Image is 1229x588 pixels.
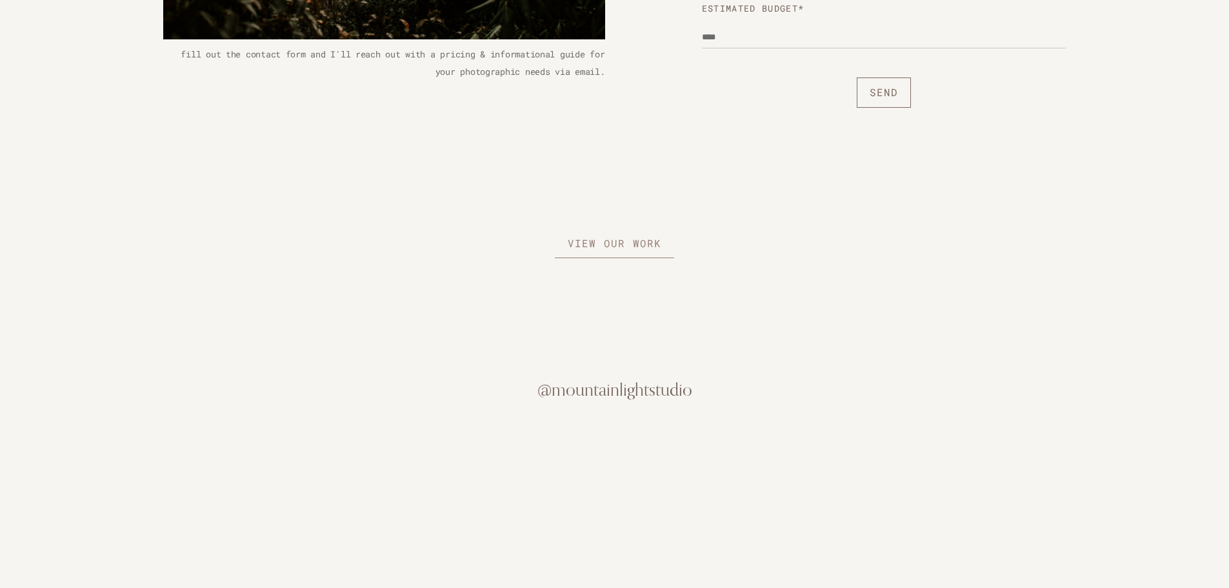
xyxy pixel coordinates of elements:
[555,228,675,262] a: VIEW OUR WORK
[857,77,912,108] span: send
[537,379,692,401] h3: @mountainlightstudio
[555,228,675,259] span: VIEW OUR WORK
[163,46,605,81] p: fill out the contact form and I'll reach out with a pricing & informational guide for your photog...
[163,379,1066,407] a: @mountainlightstudio
[857,77,912,111] button: send
[702,1,1066,16] label: estimated budget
